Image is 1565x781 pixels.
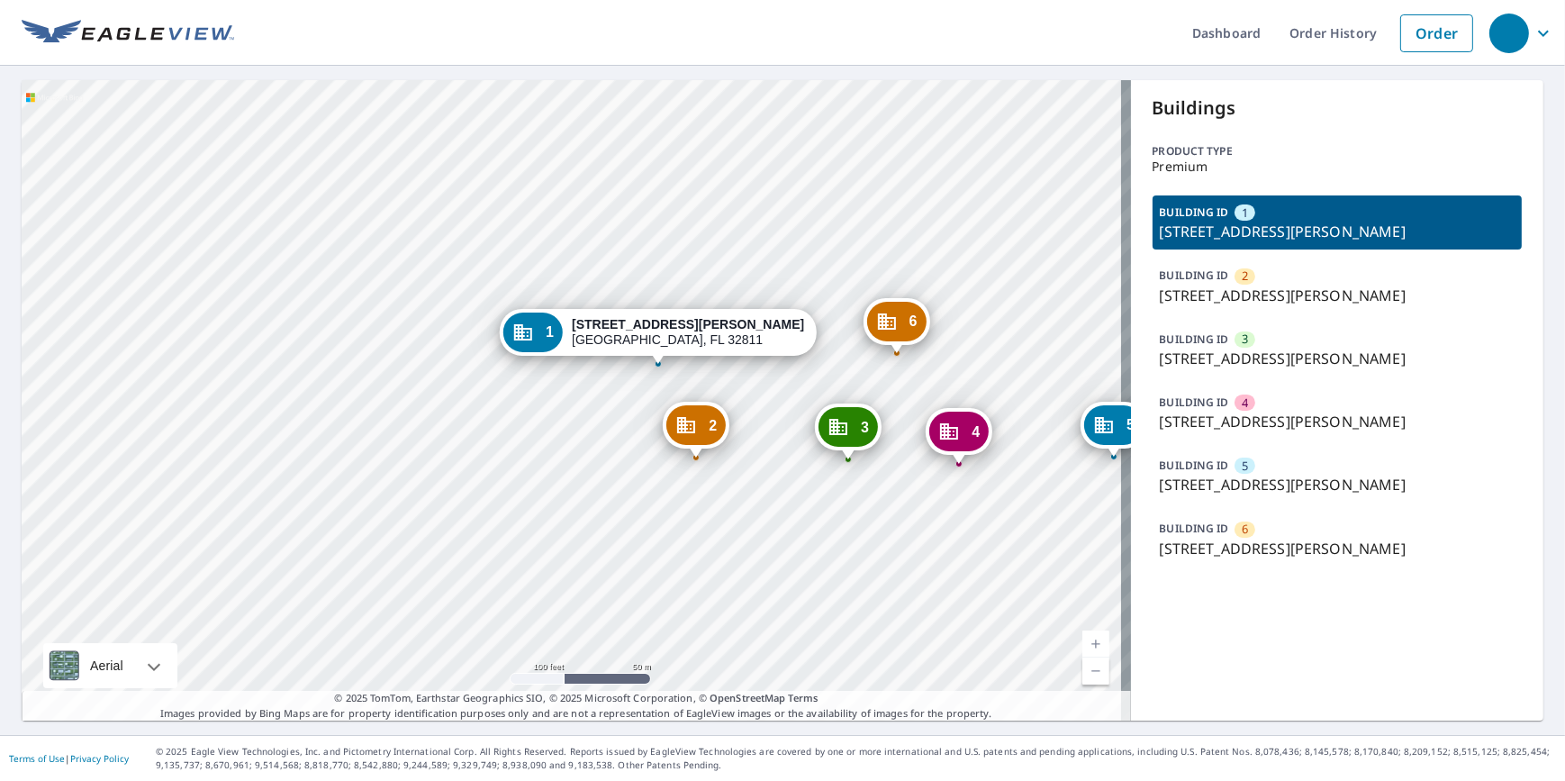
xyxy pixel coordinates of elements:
[861,421,869,434] span: 3
[815,404,882,459] div: Dropped pin, building 3, Commercial property, 4423 S Kirkman Rd Orlando, FL 32811
[9,753,129,764] p: |
[972,425,980,439] span: 4
[1153,159,1523,174] p: Premium
[926,408,992,464] div: Dropped pin, building 4, Commercial property, 4417 S Kirkman Rd Orlando, FL 32811
[572,317,804,348] div: [GEOGRAPHIC_DATA], FL 32811
[22,691,1131,721] p: Images provided by Bing Maps are for property identification purposes only and are not a represen...
[1242,458,1248,475] span: 5
[500,309,817,365] div: Dropped pin, building 1, Commercial property, 4403 S Kirkman Rd Orlando, FL 32811
[1242,331,1248,348] span: 3
[22,20,234,47] img: EV Logo
[1160,395,1229,410] p: BUILDING ID
[1160,348,1515,369] p: [STREET_ADDRESS][PERSON_NAME]
[9,752,65,765] a: Terms of Use
[1153,95,1523,122] p: Buildings
[43,643,177,688] div: Aerial
[1160,221,1515,242] p: [STREET_ADDRESS][PERSON_NAME]
[1160,474,1515,495] p: [STREET_ADDRESS][PERSON_NAME]
[70,752,129,765] a: Privacy Policy
[85,643,129,688] div: Aerial
[546,325,554,339] span: 1
[156,745,1556,772] p: © 2025 Eagle View Technologies, Inc. and Pictometry International Corp. All Rights Reserved. Repo...
[1081,402,1147,458] div: Dropped pin, building 5, Commercial property, 4419 S Kirkman Rd Orlando, FL 32811
[1242,395,1248,412] span: 4
[1160,285,1515,306] p: [STREET_ADDRESS][PERSON_NAME]
[1160,411,1515,432] p: [STREET_ADDRESS][PERSON_NAME]
[710,691,785,704] a: OpenStreetMap
[1126,418,1135,431] span: 5
[1082,631,1109,658] a: Current Level 18, Zoom In
[709,419,717,432] span: 2
[909,314,918,328] span: 6
[334,691,818,706] span: © 2025 TomTom, Earthstar Geographics SIO, © 2025 Microsoft Corporation, ©
[1242,268,1248,285] span: 2
[789,691,819,704] a: Terms
[1082,658,1109,685] a: Current Level 18, Zoom Out
[1160,521,1229,536] p: BUILDING ID
[864,298,930,354] div: Dropped pin, building 6, Commercial property, 4409 S Kirkman Rd Orlando, FL 32811
[1160,458,1229,473] p: BUILDING ID
[1242,204,1248,222] span: 1
[1242,521,1248,538] span: 6
[572,317,804,331] strong: [STREET_ADDRESS][PERSON_NAME]
[1160,268,1229,283] p: BUILDING ID
[663,402,729,458] div: Dropped pin, building 2, Commercial property, 4425 S Kirkman Rd Orlando, FL 32811
[1160,204,1229,220] p: BUILDING ID
[1160,331,1229,347] p: BUILDING ID
[1400,14,1473,52] a: Order
[1160,538,1515,559] p: [STREET_ADDRESS][PERSON_NAME]
[1153,143,1523,159] p: Product type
